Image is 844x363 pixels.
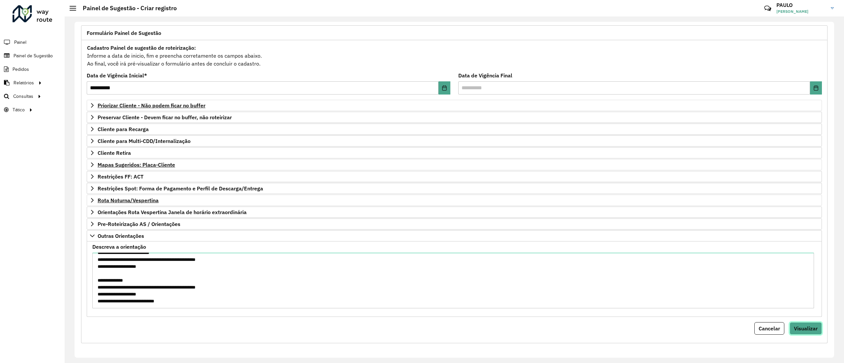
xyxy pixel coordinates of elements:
[759,325,780,332] span: Cancelar
[776,9,826,14] span: [PERSON_NAME]
[776,2,826,8] h3: PAULO
[87,135,822,147] a: Cliente para Multi-CDD/Internalização
[98,162,175,167] span: Mapas Sugeridos: Placa-Cliente
[14,52,53,59] span: Painel de Sugestão
[92,243,146,251] label: Descreva a orientação
[87,44,196,51] strong: Cadastro Painel de sugestão de roteirização:
[794,325,818,332] span: Visualizar
[438,81,450,95] button: Choose Date
[87,207,822,218] a: Orientações Rota Vespertina Janela de horário extraordinária
[87,183,822,194] a: Restrições Spot: Forma de Pagamento e Perfil de Descarga/Entrega
[790,322,822,335] button: Visualizar
[98,174,143,179] span: Restrições FF: ACT
[98,126,149,132] span: Cliente para Recarga
[14,79,34,86] span: Relatórios
[87,159,822,170] a: Mapas Sugeridos: Placa-Cliente
[458,71,512,79] label: Data de Vigência Final
[98,138,191,144] span: Cliente para Multi-CDD/Internalização
[87,124,822,135] a: Cliente para Recarga
[14,39,26,46] span: Painel
[98,186,263,191] span: Restrições Spot: Forma de Pagamento e Perfil de Descarga/Entrega
[87,218,822,230] a: Pre-Roteirização AS / Orientações
[76,5,177,12] h2: Painel de Sugestão - Criar registro
[13,106,25,113] span: Tático
[87,30,161,36] span: Formulário Painel de Sugestão
[98,221,180,227] span: Pre-Roteirização AS / Orientações
[761,1,775,15] a: Contato Rápido
[87,43,822,68] div: Informe a data de inicio, fim e preencha corretamente os campos abaixo. Ao final, você irá pré-vi...
[87,71,147,79] label: Data de Vigência Inicial
[98,198,159,203] span: Rota Noturna/Vespertina
[87,241,822,317] div: Outras Orientações
[13,66,29,73] span: Pedidos
[98,233,144,238] span: Outras Orientações
[13,93,33,100] span: Consultas
[98,115,232,120] span: Preservar Cliente - Devem ficar no buffer, não roteirizar
[754,322,784,335] button: Cancelar
[98,103,205,108] span: Priorizar Cliente - Não podem ficar no buffer
[87,195,822,206] a: Rota Noturna/Vespertina
[98,209,247,215] span: Orientações Rota Vespertina Janela de horário extraordinária
[98,150,131,155] span: Cliente Retira
[87,171,822,182] a: Restrições FF: ACT
[87,112,822,123] a: Preservar Cliente - Devem ficar no buffer, não roteirizar
[810,81,822,95] button: Choose Date
[87,230,822,241] a: Outras Orientações
[87,100,822,111] a: Priorizar Cliente - Não podem ficar no buffer
[87,147,822,158] a: Cliente Retira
